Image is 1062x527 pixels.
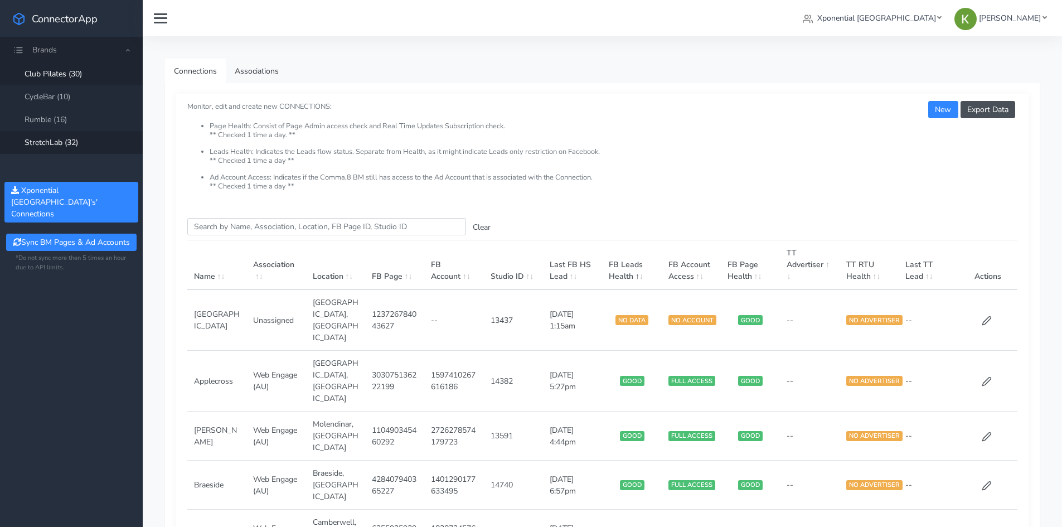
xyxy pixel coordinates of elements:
th: Name [187,240,246,290]
input: enter text you want to search [187,218,466,235]
td: [GEOGRAPHIC_DATA] [187,289,246,351]
button: New [928,101,958,118]
a: [PERSON_NAME] [950,8,1051,28]
td: Unassigned [246,289,305,351]
td: Molendinar,[GEOGRAPHIC_DATA] [306,412,365,461]
span: FULL ACCESS [668,480,715,490]
th: FB Leads Health [602,240,661,290]
td: 123726784043627 [365,289,424,351]
td: [DATE] 4:44pm [543,412,602,461]
span: GOOD [620,376,644,386]
td: 1401290177633495 [424,461,483,510]
td: 110490345460292 [365,412,424,461]
td: -- [780,351,839,412]
td: -- [899,461,958,510]
span: ConnectorApp [32,12,98,26]
span: GOOD [620,431,644,441]
span: FULL ACCESS [668,431,715,441]
a: Associations [226,59,288,84]
a: Connections [165,59,226,84]
td: [DATE] 1:15am [543,289,602,351]
th: Association [246,240,305,290]
td: Web Engage (AU) [246,461,305,510]
th: FB Page Health [721,240,780,290]
span: GOOD [738,376,763,386]
th: Last TT Lead [899,240,958,290]
th: FB Account [424,240,483,290]
li: Leads Health: Indicates the Leads flow status. Separate from Health, as it might indicate Leads o... [210,148,1017,173]
button: Clear [466,219,497,236]
td: 2726278574179723 [424,412,483,461]
td: 1597410267616186 [424,351,483,412]
span: GOOD [738,431,763,441]
span: GOOD [738,315,763,325]
td: Applecross [187,351,246,412]
td: Braeside [187,461,246,510]
span: FULL ACCESS [668,376,715,386]
span: Xponential [GEOGRAPHIC_DATA] [817,13,936,23]
td: Web Engage (AU) [246,351,305,412]
span: NO ACCOUNT [668,315,716,325]
td: -- [424,289,483,351]
td: -- [780,461,839,510]
th: Location [306,240,365,290]
th: Studio ID [484,240,543,290]
li: Ad Account Access: Indicates if the Comma,8 BM still has access to the Ad Account that is associa... [210,173,1017,191]
span: [PERSON_NAME] [979,13,1041,23]
td: -- [780,412,839,461]
th: FB Page [365,240,424,290]
td: Web Engage (AU) [246,412,305,461]
span: GOOD [620,480,644,490]
td: 14740 [484,461,543,510]
img: Kristine Lee [954,8,977,30]
td: 13437 [484,289,543,351]
td: [DATE] 6:57pm [543,461,602,510]
span: NO ADVERTISER [846,431,903,441]
td: -- [899,351,958,412]
a: Xponential [GEOGRAPHIC_DATA] [798,8,946,28]
li: Page Health: Consist of Page Admin access check and Real Time Updates Subscription check. ** Chec... [210,122,1017,148]
td: [PERSON_NAME] [187,412,246,461]
span: Brands [32,45,57,55]
td: 14382 [484,351,543,412]
small: Monitor, edit and create new CONNECTIONS: [187,93,1017,191]
td: [GEOGRAPHIC_DATA],[GEOGRAPHIC_DATA] [306,351,365,412]
small: *Do not sync more then 5 times an hour due to API limits. [16,254,127,273]
span: GOOD [738,480,763,490]
th: FB Account Access [662,240,721,290]
button: Export Data [961,101,1015,118]
td: [DATE] 5:27pm [543,351,602,412]
td: [GEOGRAPHIC_DATA],[GEOGRAPHIC_DATA] [306,289,365,351]
th: Actions [958,240,1017,290]
span: NO ADVERTISER [846,315,903,325]
td: -- [899,289,958,351]
span: NO DATA [615,315,648,325]
span: NO ADVERTISER [846,376,903,386]
td: -- [780,289,839,351]
td: -- [899,412,958,461]
td: 13591 [484,412,543,461]
td: Braeside,[GEOGRAPHIC_DATA] [306,461,365,510]
button: Sync BM Pages & Ad Accounts [6,234,136,251]
th: TT Advertiser [780,240,839,290]
th: TT RTU Health [840,240,899,290]
td: 303075136222199 [365,351,424,412]
button: Xponential [GEOGRAPHIC_DATA]'s' Connections [4,182,138,223]
th: Last FB HS Lead [543,240,602,290]
span: NO ADVERTISER [846,480,903,490]
td: 428407940365227 [365,461,424,510]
